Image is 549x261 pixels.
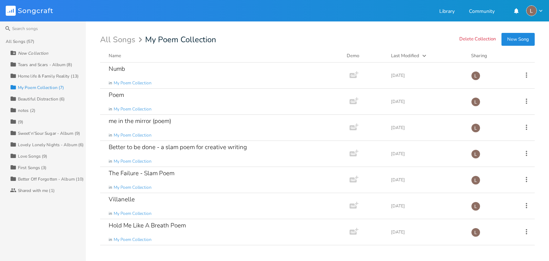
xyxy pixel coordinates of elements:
[114,211,152,217] span: My Poem Collection
[471,123,480,133] img: Ellebug
[114,237,152,243] span: My Poem Collection
[391,73,463,78] div: [DATE]
[391,152,463,156] div: [DATE]
[471,97,480,107] img: Ellebug
[18,177,84,181] div: Better Off Forgotten - Album (10)
[471,202,480,211] img: Ellebug
[471,176,480,185] img: Ellebug
[109,132,112,138] span: in
[391,204,463,208] div: [DATE]
[109,80,112,86] span: in
[18,154,47,158] div: Love Songs (9)
[114,184,152,191] span: My Poem Collection
[391,230,463,234] div: [DATE]
[391,52,463,59] button: Last Modified
[391,178,463,182] div: [DATE]
[471,52,514,59] div: Sharing
[109,144,247,150] div: Better to be done - a slam poem for creative writing
[501,33,535,46] button: New Song
[109,118,171,124] div: me in the mirror (poem)
[109,222,186,228] div: Hold Me Like A Breath Poem
[469,9,495,15] a: Community
[18,63,72,67] div: Tears and Scars - Album (8)
[109,184,112,191] span: in
[18,143,84,147] div: Lovely Lonely Nights - Album (6)
[471,228,480,237] img: Ellebug
[18,120,23,124] div: (9)
[109,196,135,202] div: Villanelle
[109,53,121,59] div: Name
[114,106,152,112] span: My Poem Collection
[109,106,112,112] span: in
[109,92,124,98] div: Poem
[109,66,125,72] div: Numb
[18,85,64,90] div: My Poem Collection (7)
[391,125,463,130] div: [DATE]
[471,149,480,159] img: Ellebug
[18,108,35,113] div: notes (2)
[109,170,174,176] div: The Failure - Slam Poem
[145,36,216,44] span: My Poem Collection
[391,99,463,104] div: [DATE]
[18,74,79,78] div: Home life & Family Reality (13)
[18,97,65,101] div: Beautiful Distraction (6)
[471,71,480,80] img: Ellebug
[114,132,152,138] span: My Poem Collection
[18,51,48,55] div: New Collection
[6,39,34,44] div: All Songs (57)
[114,158,152,164] span: My Poem Collection
[114,80,152,86] span: My Poem Collection
[18,188,55,193] div: Shared with me (1)
[100,36,144,43] div: All Songs
[347,52,382,59] div: Demo
[109,211,112,217] span: in
[109,158,112,164] span: in
[18,131,80,136] div: Sweet'n'Sour Sugar - Album (9)
[526,5,537,16] img: Ellebug
[109,52,338,59] button: Name
[439,9,455,15] a: Library
[459,36,496,43] button: Delete Collection
[109,237,112,243] span: in
[18,166,47,170] div: First Songs (3)
[391,53,419,59] div: Last Modified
